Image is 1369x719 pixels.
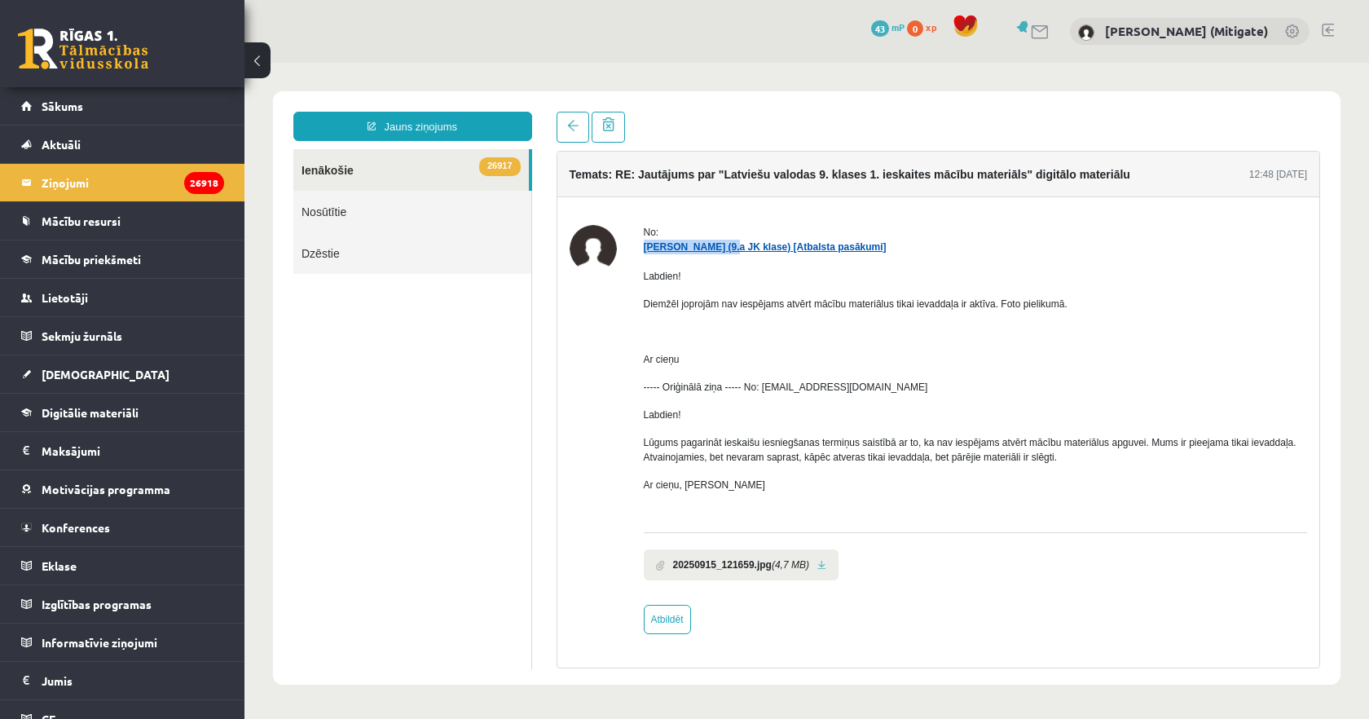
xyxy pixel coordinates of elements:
a: Motivācijas programma [21,470,224,508]
span: 26917 [235,95,276,113]
span: Aktuāli [42,137,81,152]
p: ----- Oriģinālā ziņa ----- No: [EMAIL_ADDRESS][DOMAIN_NAME] [399,317,1063,332]
span: Eklase [42,558,77,573]
p: Labdien! [399,206,1063,221]
span: [DEMOGRAPHIC_DATA] [42,367,169,382]
b: 20250915_121659.jpg [429,495,527,509]
span: Digitālie materiāli [42,405,139,420]
a: [PERSON_NAME] (9.a JK klase) [Atbalsta pasākumi] [399,179,642,190]
span: Sekmju žurnāls [42,329,122,343]
p: Ar cieņu, [PERSON_NAME] [399,415,1063,430]
div: 12:48 [DATE] [1005,104,1063,119]
span: 0 [907,20,923,37]
a: Jumis [21,662,224,699]
a: Ziņojumi26918 [21,164,224,201]
span: Mācību priekšmeti [42,252,141,267]
a: Eklase [21,547,224,584]
p: Diemžēl joprojām nav iespējams atvērt mācību materiālus tikai ievaddaļa ir aktīva. Foto pielikumā. [399,234,1063,249]
legend: Ziņojumi [42,164,224,201]
a: Mācību resursi [21,202,224,240]
div: No: [399,162,1063,177]
p: Lūgums pagarināt ieskaišu iesniegšanas termiņus saistībā ar to, ka nav iespējams atvērt mācību ma... [399,373,1063,402]
a: 43 mP [871,20,905,33]
span: Konferences [42,520,110,535]
i: 26918 [184,172,224,194]
a: Digitālie materiāli [21,394,224,431]
a: Atbildēt [399,542,447,571]
a: Mācību priekšmeti [21,240,224,278]
a: Rīgas 1. Tālmācības vidusskola [18,29,148,69]
span: xp [926,20,936,33]
a: 0 xp [907,20,944,33]
a: Nosūtītie [49,128,287,170]
p: Ar cieņu [399,289,1063,304]
span: mP [891,20,905,33]
span: Izglītības programas [42,597,152,611]
a: 26917Ienākošie [49,86,284,128]
a: Sekmju žurnāls [21,317,224,355]
a: [PERSON_NAME] (Mitigate) [1105,23,1268,39]
a: Informatīvie ziņojumi [21,624,224,661]
a: [DEMOGRAPHIC_DATA] [21,355,224,393]
i: (4,7 MB) [527,495,565,509]
span: Informatīvie ziņojumi [42,635,157,650]
a: Sākums [21,87,224,125]
a: Maksājumi [21,432,224,470]
a: Lietotāji [21,279,224,316]
legend: Maksājumi [42,432,224,470]
a: Aktuāli [21,126,224,163]
span: Lietotāji [42,290,88,305]
p: Labdien! [399,345,1063,359]
span: Sākums [42,99,83,113]
img: Vitālijs Viļums (Mitigate) [1078,24,1094,41]
span: Jumis [42,673,73,688]
a: Dzēstie [49,170,287,211]
a: Konferences [21,509,224,546]
a: Izglītības programas [21,585,224,623]
a: Jauns ziņojums [49,49,288,78]
img: Aleksejs Dovbenko [325,162,372,210]
h4: Temats: RE: Jautājums par "Latviešu valodas 9. klases 1. ieskaites mācību materiāls" digitālo mat... [325,105,886,118]
span: 43 [871,20,889,37]
span: Mācību resursi [42,214,121,228]
span: Motivācijas programma [42,482,170,496]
